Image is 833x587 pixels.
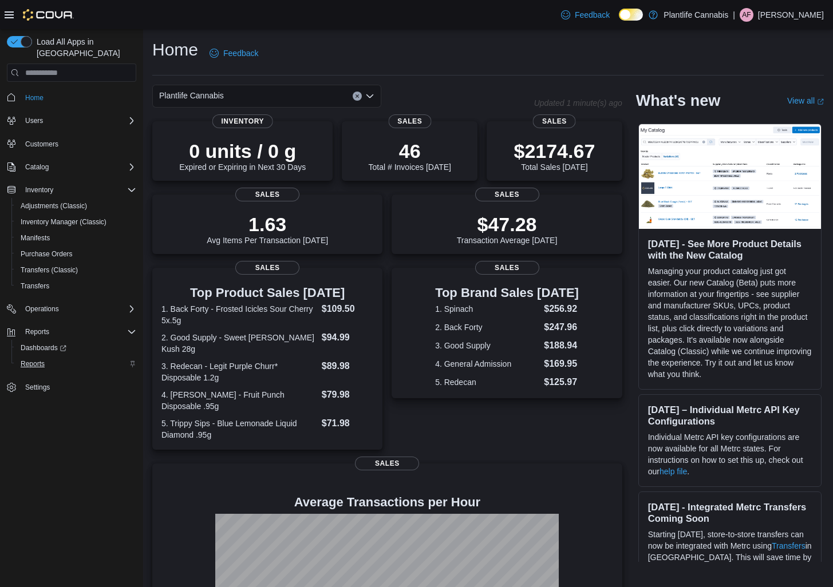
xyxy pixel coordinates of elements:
h3: Top Brand Sales [DATE] [435,286,579,300]
dd: $89.98 [322,359,374,373]
button: Catalog [2,159,141,175]
span: Reports [25,327,49,336]
span: Inventory [212,114,273,128]
span: Manifests [16,231,136,245]
dt: 2. Good Supply - Sweet [PERSON_NAME] Kush 28g [161,332,317,355]
nav: Complex example [7,84,136,425]
dd: $125.97 [544,375,579,389]
a: Reports [16,357,49,371]
a: Settings [21,380,54,394]
dt: 3. Redecan - Legit Purple Churr* Disposable 1.2g [161,360,317,383]
button: Operations [2,301,141,317]
span: Feedback [223,47,258,59]
dd: $79.98 [322,388,374,402]
div: Alyson Flowers [740,8,753,22]
h3: [DATE] - Integrated Metrc Transfers Coming Soon [648,501,812,524]
h4: Average Transactions per Hour [161,495,613,509]
span: Operations [25,304,59,314]
a: Inventory Manager (Classic) [16,215,111,229]
button: Customers [2,136,141,152]
span: Sales [475,188,539,201]
span: Adjustments (Classic) [21,201,87,211]
span: Purchase Orders [16,247,136,261]
p: 1.63 [207,213,328,236]
dt: 5. Trippy Sips - Blue Lemonade Liquid Diamond .95g [161,418,317,441]
button: Reports [21,325,54,339]
dt: 3. Good Supply [435,340,539,351]
a: Home [21,91,48,105]
a: View allExternal link [787,96,824,105]
span: Settings [25,383,50,392]
span: Purchase Orders [21,249,73,259]
button: Settings [2,379,141,395]
div: Total Sales [DATE] [514,140,595,172]
span: Reports [16,357,136,371]
button: Home [2,89,141,105]
button: Open list of options [365,92,374,101]
span: Inventory Manager (Classic) [16,215,136,229]
span: Reports [21,359,45,368]
a: Dashboards [11,340,141,356]
span: Reports [21,325,136,339]
p: Individual Metrc API key configurations are now available for all Metrc states. For instructions ... [648,431,812,477]
button: Transfers [11,278,141,294]
button: Reports [11,356,141,372]
a: Feedback [205,42,263,65]
span: Adjustments (Classic) [16,199,136,213]
span: Users [21,114,136,128]
dt: 4. [PERSON_NAME] - Fruit Punch Disposable .95g [161,389,317,412]
a: Manifests [16,231,54,245]
span: Customers [25,140,58,149]
span: AF [742,8,751,22]
span: Sales [533,114,576,128]
span: Settings [21,380,136,394]
p: Managing your product catalog just got easier. Our new Catalog (Beta) puts more information at yo... [648,265,812,380]
span: Dashboards [21,343,66,352]
div: Expired or Expiring in Next 30 Days [179,140,306,172]
span: Sales [235,261,299,275]
span: Sales [355,457,419,470]
button: Users [21,114,48,128]
div: Total # Invoices [DATE] [369,140,451,172]
dd: $256.92 [544,302,579,316]
span: Manifests [21,233,50,243]
div: Transaction Average [DATE] [457,213,558,245]
dt: 1. Back Forty - Frosted Icicles Sour Cherry 5x.5g [161,303,317,326]
span: Dashboards [16,341,136,355]
input: Dark Mode [619,9,643,21]
h3: Top Product Sales [DATE] [161,286,373,300]
button: Inventory Manager (Classic) [11,214,141,230]
a: Transfers [772,541,806,550]
button: Operations [21,302,64,316]
button: Users [2,113,141,129]
button: Purchase Orders [11,246,141,262]
dt: 4. General Admission [435,358,539,370]
h1: Home [152,38,198,61]
span: Transfers (Classic) [21,265,78,275]
span: Sales [388,114,431,128]
button: Adjustments (Classic) [11,198,141,214]
button: Inventory [21,183,58,197]
span: Customers [21,137,136,151]
span: Inventory Manager (Classic) [21,217,106,227]
p: $47.28 [457,213,558,236]
p: Updated 1 minute(s) ago [534,98,622,108]
dd: $71.98 [322,417,374,430]
span: Feedback [575,9,610,21]
span: Sales [475,261,539,275]
a: Transfers (Classic) [16,263,82,277]
span: Catalog [21,160,136,174]
dd: $109.50 [322,302,374,316]
a: Dashboards [16,341,71,355]
span: Inventory [21,183,136,197]
h3: [DATE] – Individual Metrc API Key Configurations [648,404,812,427]
p: 46 [369,140,451,162]
a: help file [660,467,687,476]
dt: 2. Back Forty [435,322,539,333]
dd: $94.99 [322,331,374,344]
button: Inventory [2,182,141,198]
button: Transfers (Classic) [11,262,141,278]
span: Plantlife Cannabis [159,89,224,102]
span: Home [21,90,136,104]
p: [PERSON_NAME] [758,8,824,22]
